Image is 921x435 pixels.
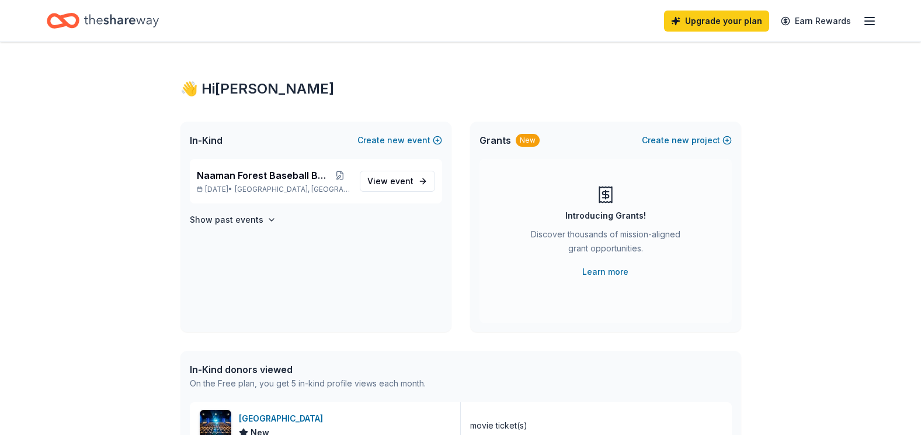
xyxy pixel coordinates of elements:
[190,377,426,391] div: On the Free plan, you get 5 in-kind profile views each month.
[190,213,276,227] button: Show past events
[390,176,413,186] span: event
[470,419,527,433] div: movie ticket(s)
[516,134,540,147] div: New
[642,133,732,147] button: Createnewproject
[197,168,330,182] span: Naaman Forest Baseball Banquet
[190,213,263,227] h4: Show past events
[479,133,511,147] span: Grants
[47,7,159,34] a: Home
[190,362,426,377] div: In-Kind donors viewed
[197,185,350,194] p: [DATE] •
[387,133,405,147] span: new
[239,412,328,426] div: [GEOGRAPHIC_DATA]
[180,80,741,98] div: 👋 Hi [PERSON_NAME]
[774,11,858,32] a: Earn Rewards
[360,171,435,192] a: View event
[672,133,689,147] span: new
[357,133,442,147] button: Createnewevent
[664,11,769,32] a: Upgrade your plan
[235,185,350,194] span: [GEOGRAPHIC_DATA], [GEOGRAPHIC_DATA]
[582,265,628,279] a: Learn more
[190,133,223,147] span: In-Kind
[526,227,685,260] div: Discover thousands of mission-aligned grant opportunities.
[565,209,646,223] div: Introducing Grants!
[367,174,413,188] span: View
